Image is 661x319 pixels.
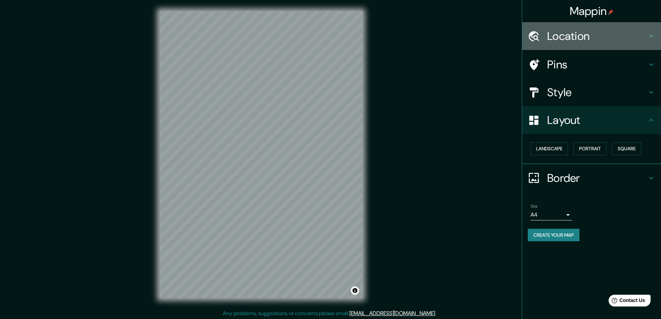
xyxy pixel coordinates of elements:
[351,286,359,295] button: Toggle attribution
[437,309,439,318] div: .
[160,11,363,298] canvas: Map
[547,58,647,72] h4: Pins
[522,106,661,134] div: Layout
[531,209,572,220] div: A4
[522,164,661,192] div: Border
[570,4,614,18] h4: Mappin
[547,171,647,185] h4: Border
[574,142,607,155] button: Portrait
[528,229,579,242] button: Create your map
[522,22,661,50] div: Location
[349,310,435,317] a: [EMAIL_ADDRESS][DOMAIN_NAME]
[608,9,613,15] img: pin-icon.png
[522,51,661,78] div: Pins
[223,309,436,318] p: Any problems, suggestions, or concerns please email .
[522,78,661,106] div: Style
[547,113,647,127] h4: Layout
[531,203,538,209] label: Size
[436,309,437,318] div: .
[547,85,647,99] h4: Style
[531,142,568,155] button: Landscape
[612,142,641,155] button: Square
[547,29,647,43] h4: Location
[599,292,653,311] iframe: Help widget launcher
